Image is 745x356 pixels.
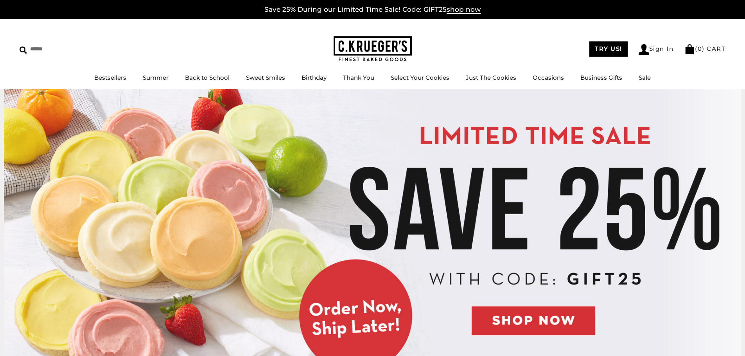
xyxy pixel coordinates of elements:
[334,36,412,62] img: C.KRUEGER'S
[447,5,481,14] span: shop now
[639,74,651,81] a: Sale
[533,74,564,81] a: Occasions
[302,74,327,81] a: Birthday
[185,74,230,81] a: Back to School
[343,74,374,81] a: Thank You
[639,44,649,55] img: Account
[698,45,702,52] span: 0
[94,74,126,81] a: Bestsellers
[589,41,628,57] a: TRY US!
[580,74,622,81] a: Business Gifts
[639,44,674,55] a: Sign In
[264,5,481,14] a: Save 25% During our Limited Time Sale! Code: GIFT25shop now
[143,74,169,81] a: Summer
[246,74,285,81] a: Sweet Smiles
[391,74,449,81] a: Select Your Cookies
[20,43,113,55] input: Search
[20,47,27,54] img: Search
[684,45,725,52] a: (0) CART
[466,74,516,81] a: Just The Cookies
[684,44,695,54] img: Bag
